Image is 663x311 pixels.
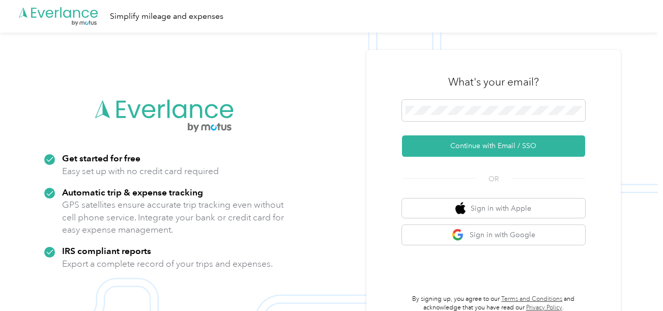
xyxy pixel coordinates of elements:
[62,187,203,197] strong: Automatic trip & expense tracking
[62,165,219,178] p: Easy set up with no credit card required
[448,75,539,89] h3: What's your email?
[476,174,511,184] span: OR
[501,295,562,303] a: Terms and Conditions
[606,254,663,311] iframe: Everlance-gr Chat Button Frame
[455,202,466,215] img: apple logo
[402,135,585,157] button: Continue with Email / SSO
[62,245,151,256] strong: IRS compliant reports
[452,229,465,241] img: google logo
[402,225,585,245] button: google logoSign in with Google
[402,199,585,218] button: apple logoSign in with Apple
[110,10,223,23] div: Simplify mileage and expenses
[62,199,284,236] p: GPS satellites ensure accurate trip tracking even without cell phone service. Integrate your bank...
[62,258,273,270] p: Export a complete record of your trips and expenses.
[62,153,140,163] strong: Get started for free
